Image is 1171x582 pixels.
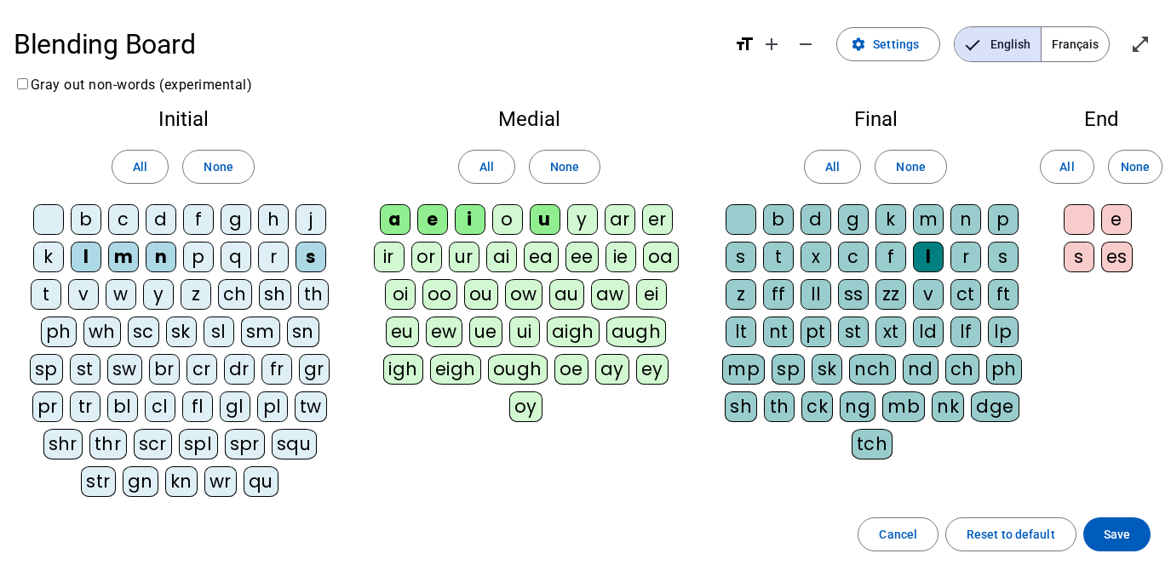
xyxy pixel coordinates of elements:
div: lp [988,317,1019,347]
mat-icon: format_size [734,34,755,54]
div: bl [107,391,138,422]
div: b [71,204,101,235]
div: thr [89,429,127,459]
div: a [380,204,410,235]
span: Cancel [879,524,917,545]
div: er [642,204,673,235]
div: ea [524,242,559,272]
div: z [181,279,211,310]
div: u [530,204,560,235]
span: All [825,157,840,177]
mat-icon: settings [851,37,866,52]
div: p [183,242,214,272]
mat-icon: open_in_full [1130,34,1151,54]
div: ew [426,317,462,347]
div: gn [123,466,158,497]
div: t [31,279,61,310]
button: All [112,150,169,184]
div: lf [950,317,981,347]
div: ck [801,391,833,422]
div: nk [932,391,964,422]
div: ur [449,242,479,272]
div: m [108,242,139,272]
div: mp [722,354,765,385]
mat-button-toggle-group: Language selection [954,26,1110,62]
div: mb [882,391,925,422]
button: Decrease font size [789,27,823,61]
div: aw [591,279,629,310]
div: sh [725,391,757,422]
div: sw [107,354,142,385]
div: ey [636,354,669,385]
div: ar [605,204,635,235]
div: f [183,204,214,235]
div: e [417,204,448,235]
h2: End [1059,109,1144,129]
div: wr [204,466,237,497]
div: s [296,242,326,272]
div: sk [812,354,842,385]
div: n [146,242,176,272]
input: Gray out non-words (experimental) [17,78,28,89]
button: Cancel [858,517,939,551]
div: qu [244,466,278,497]
div: eu [386,317,419,347]
div: g [221,204,251,235]
div: ir [374,242,405,272]
div: gl [220,391,250,422]
div: f [875,242,906,272]
button: Enter full screen [1123,27,1157,61]
div: dge [971,391,1019,422]
div: or [411,242,442,272]
div: m [913,204,944,235]
div: y [567,204,598,235]
div: ou [464,279,498,310]
div: tch [852,429,893,459]
div: k [875,204,906,235]
div: igh [383,354,423,385]
div: b [763,204,794,235]
button: Save [1083,517,1151,551]
mat-icon: add [761,34,782,54]
div: ei [636,279,667,310]
div: t [763,242,794,272]
div: sp [772,354,805,385]
div: tw [295,391,327,422]
div: s [1064,242,1094,272]
div: au [549,279,584,310]
div: sp [30,354,63,385]
div: th [298,279,329,310]
div: ai [486,242,517,272]
div: n [950,204,981,235]
div: ff [763,279,794,310]
div: sl [204,317,234,347]
div: ph [41,317,77,347]
div: kn [165,466,198,497]
button: Increase font size [755,27,789,61]
div: r [950,242,981,272]
span: Reset to default [967,524,1055,545]
button: Settings [836,27,940,61]
div: sm [241,317,280,347]
span: Settings [873,34,919,54]
div: cr [187,354,217,385]
button: None [1108,150,1162,184]
div: ch [945,354,979,385]
div: dr [224,354,255,385]
div: w [106,279,136,310]
div: ng [840,391,875,422]
div: sk [166,317,197,347]
h2: Final [720,109,1031,129]
div: th [764,391,795,422]
div: c [108,204,139,235]
span: English [955,27,1041,61]
div: ee [565,242,599,272]
div: ss [838,279,869,310]
div: tr [70,391,100,422]
div: o [492,204,523,235]
div: st [70,354,100,385]
div: zz [875,279,906,310]
div: j [296,204,326,235]
div: cl [145,391,175,422]
div: ld [913,317,944,347]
